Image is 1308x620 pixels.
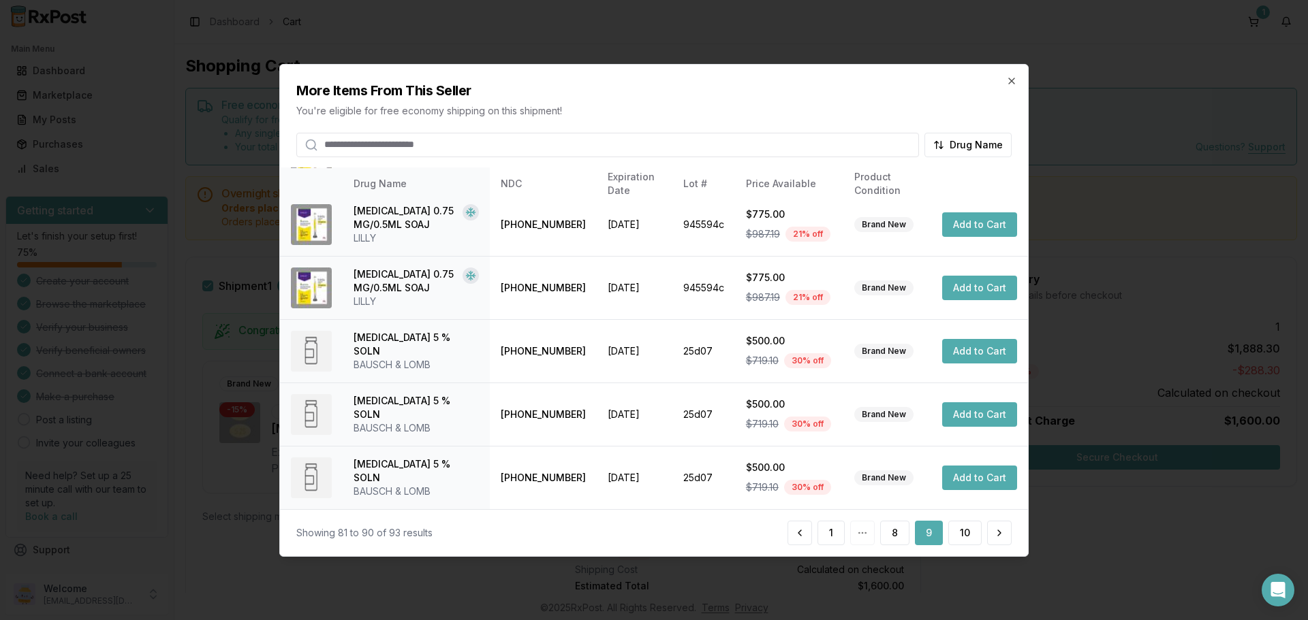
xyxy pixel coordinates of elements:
div: [MEDICAL_DATA] 5 % SOLN [354,331,479,358]
img: Trulicity 0.75 MG/0.5ML SOAJ [291,204,332,245]
div: [MEDICAL_DATA] 5 % SOLN [354,394,479,421]
div: Brand New [854,280,914,295]
td: 945594c [672,256,735,319]
img: Xiidra 5 % SOLN [291,457,332,498]
td: 25d07 [672,382,735,446]
div: $500.00 [746,334,832,348]
th: Price Available [735,167,843,200]
button: 9 [915,521,943,545]
td: 25d07 [672,446,735,509]
div: LILLY [354,231,479,245]
div: Brand New [854,470,914,485]
div: 30 % off [784,353,831,368]
img: Trulicity 0.75 MG/0.5ML SOAJ [291,267,332,308]
div: Brand New [854,344,914,359]
td: [DATE] [597,193,672,256]
div: $775.00 [746,271,832,284]
td: [DATE] [597,256,672,319]
td: 945594c [672,193,735,256]
div: $775.00 [746,208,832,221]
td: [PHONE_NUMBER] [490,446,597,509]
button: Add to Cart [942,402,1017,427]
th: Drug Name [343,167,490,200]
td: [DATE] [597,446,672,509]
td: [PHONE_NUMBER] [490,193,597,256]
button: Add to Cart [942,339,1017,363]
div: $500.00 [746,461,832,474]
div: $500.00 [746,397,832,411]
div: 30 % off [784,480,831,495]
p: You're eligible for free economy shipping on this shipment! [296,103,1012,117]
div: BAUSCH & LOMB [354,485,479,498]
button: Add to Cart [942,466,1017,490]
td: [PHONE_NUMBER] [490,256,597,319]
span: $987.19 [746,227,780,241]
span: $987.19 [746,291,780,304]
div: Showing 81 to 90 of 93 results [296,526,433,540]
div: Brand New [854,217,914,232]
div: Brand New [854,407,914,422]
span: $719.10 [746,417,779,431]
td: 25d07 [672,319,735,382]
div: BAUSCH & LOMB [354,421,479,435]
td: [DATE] [597,382,672,446]
div: [MEDICAL_DATA] 0.75 MG/0.5ML SOAJ [354,204,457,231]
th: Product Condition [843,167,931,200]
td: [PHONE_NUMBER] [490,382,597,446]
th: NDC [490,167,597,200]
img: Xiidra 5 % SOLN [291,394,332,435]
span: $719.10 [746,354,779,368]
div: [MEDICAL_DATA] 0.75 MG/0.5ML SOAJ [354,267,457,295]
button: 8 [880,521,909,545]
button: 1 [817,521,845,545]
th: Expiration Date [597,167,672,200]
th: Lot # [672,167,735,200]
div: LILLY [354,295,479,308]
span: Drug Name [950,137,1003,151]
h2: More Items From This Seller [296,80,1012,99]
button: Drug Name [924,132,1012,157]
td: [PHONE_NUMBER] [490,319,597,382]
td: [DATE] [597,319,672,382]
button: Add to Cart [942,276,1017,300]
div: 21 % off [785,227,830,242]
button: Add to Cart [942,212,1017,237]
div: BAUSCH & LOMB [354,358,479,372]
span: $719.10 [746,480,779,494]
div: 30 % off [784,417,831,431]
img: Xiidra 5 % SOLN [291,331,332,372]
div: [MEDICAL_DATA] 5 % SOLN [354,457,479,485]
button: 10 [948,521,982,545]
div: 21 % off [785,290,830,305]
